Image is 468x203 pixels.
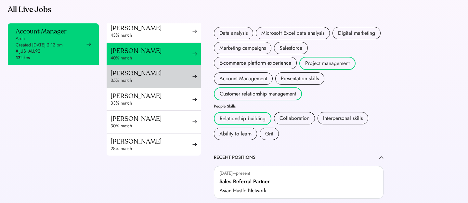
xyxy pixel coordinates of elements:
img: arrow-right-black.svg [192,142,197,147]
div: Presentation skills [281,75,319,82]
div: # JUS_ALL92 [16,48,40,55]
div: Customer relationship management [220,90,296,98]
div: Interpersonal skills [323,114,363,122]
div: Digital marketing [338,29,375,37]
div: Likes [16,55,30,61]
div: Salesforce [279,44,302,52]
strong: 17 [16,54,20,61]
div: 33% match [110,100,192,107]
div: All Live Jobs [8,5,391,15]
div: Asian Hustle Network [219,187,266,195]
div: 40% match [110,55,192,61]
img: arrow-right-black.svg [192,74,197,79]
div: [PERSON_NAME] [110,137,192,146]
div: RECENT POSITIONS [214,154,255,161]
div: 30% match [110,123,192,129]
img: arrow-right-black.svg [192,120,197,124]
img: caret-up.svg [379,156,383,159]
div: Arch [16,35,25,42]
div: Sales Referral Partner [219,178,270,185]
div: 35% match [110,77,192,84]
div: 43% match [110,32,192,39]
div: Collaboration [279,114,309,122]
div: Project management [305,59,350,67]
img: arrow-right-black.svg [192,29,197,33]
img: arrow-right-black.svg [192,97,197,102]
div: [PERSON_NAME] [110,92,192,100]
div: Marketing campaigns [219,44,266,52]
img: arrow-right-black.svg [192,52,197,56]
div: [PERSON_NAME] [110,69,192,77]
div: 28% match [110,146,192,152]
div: Account Management [219,75,267,82]
div: E-commerce platform experience [219,59,291,67]
div: Microsoft Excel data analysis [261,29,324,37]
img: arrow-right-black.svg [86,42,91,46]
div: [DATE]–present [219,170,250,177]
div: People Skills [214,104,236,108]
div: Data analysis [219,29,248,37]
div: [PERSON_NAME] [110,24,192,32]
div: Ability to learn [219,130,252,138]
div: Account Manager [16,27,67,35]
div: Relationship building [220,115,266,122]
div: Created [DATE] 2:12 pm [16,42,63,48]
div: [PERSON_NAME] [110,115,192,123]
div: [PERSON_NAME] [110,47,192,55]
div: Grit [265,130,273,138]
